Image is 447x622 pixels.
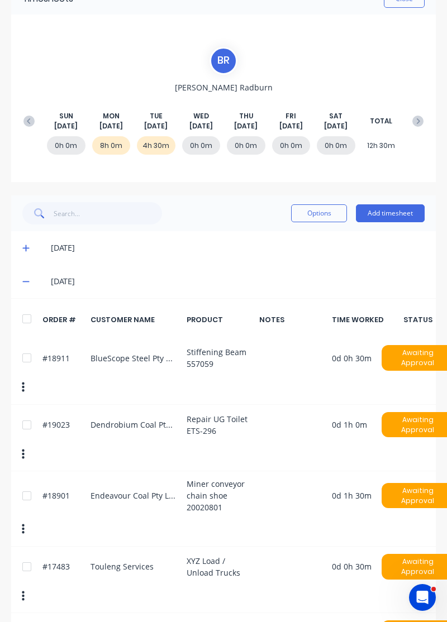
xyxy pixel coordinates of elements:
div: B R [210,47,237,75]
div: PRODUCT [187,314,253,325]
input: Search... [54,202,163,224]
div: ORDER # [42,314,84,325]
button: Add timesheet [356,204,425,222]
div: TIME WORKED [332,314,405,325]
span: [DATE] [54,121,78,131]
span: WED [193,111,209,121]
div: [DATE] [51,242,425,254]
span: FRI [286,111,296,121]
div: 0h 0m [182,136,221,155]
button: Options [291,204,347,222]
span: [DATE] [324,121,348,131]
span: [DATE] [144,121,168,131]
span: TUE [150,111,163,121]
div: [DATE] [51,275,425,288]
span: TOTAL [370,116,392,126]
div: 0h 0m [227,136,265,155]
span: [DATE] [99,121,123,131]
div: 12h 30m [362,136,401,155]
span: THU [239,111,253,121]
span: [DATE] [279,121,303,131]
div: 4h 30m [137,136,175,155]
span: [PERSON_NAME] Radburn [175,82,273,93]
span: SUN [59,111,73,121]
div: CUSTOMER NAME [91,314,180,325]
div: 0h 0m [47,136,85,155]
iframe: Intercom live chat [409,584,436,611]
div: 0h 0m [317,136,355,155]
div: 0h 0m [272,136,311,155]
span: [DATE] [189,121,213,131]
span: SAT [329,111,343,121]
div: STATUS [411,314,425,325]
span: [DATE] [234,121,258,131]
div: 8h 0m [92,136,131,155]
div: NOTES [259,314,326,325]
span: MON [103,111,120,121]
